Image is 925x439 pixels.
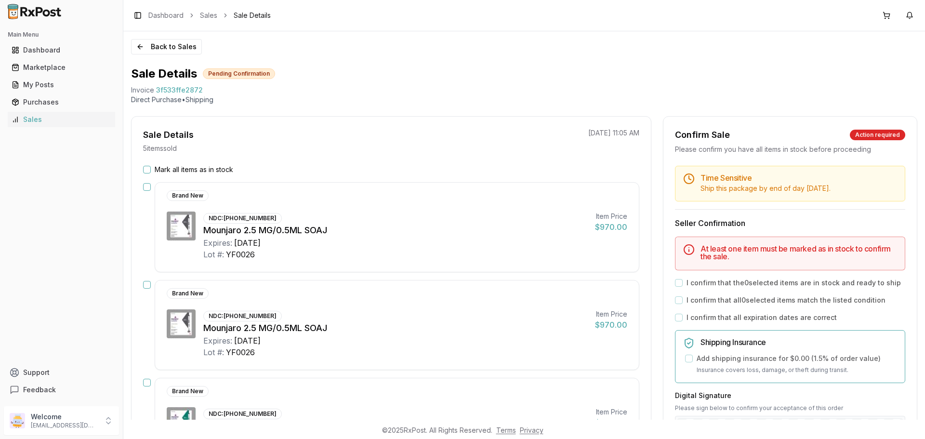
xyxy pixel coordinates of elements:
div: Item Price [595,212,627,221]
img: Mounjaro 2.5 MG/0.5ML SOAJ [167,212,196,240]
div: Purchases [12,97,111,107]
button: Dashboard [4,42,119,58]
h5: Shipping Insurance [700,338,897,346]
h3: Digital Signature [675,391,905,400]
div: Lot #: [203,346,224,358]
a: Terms [496,426,516,434]
p: Insurance covers loss, damage, or theft during transit. [697,365,897,375]
a: My Posts [8,76,115,93]
label: I confirm that all expiration dates are correct [687,313,837,322]
div: Sales [12,115,111,124]
div: Sale Details [143,128,194,142]
button: Feedback [4,381,119,399]
button: My Posts [4,77,119,93]
button: Sales [4,112,119,127]
div: Brand New [167,386,209,397]
span: Sale Details [234,11,271,20]
nav: breadcrumb [148,11,271,20]
div: YF0026 [226,346,255,358]
div: $970.00 [595,319,627,331]
h5: Time Sensitive [700,174,897,182]
label: I confirm that the 0 selected items are in stock and ready to ship [687,278,901,288]
p: 5 item s sold [143,144,177,153]
div: Dashboard [12,45,111,55]
div: Lot #: [203,249,224,260]
div: My Posts [12,80,111,90]
div: Please confirm you have all items in stock before proceeding [675,145,905,154]
h1: Sale Details [131,66,197,81]
div: Confirm Sale [675,128,730,142]
div: Brand New [167,288,209,299]
a: Dashboard [148,11,184,20]
button: Purchases [4,94,119,110]
span: 3f533ffe2872 [156,85,203,95]
label: I confirm that all 0 selected items match the listed condition [687,295,885,305]
span: Feedback [23,385,56,395]
div: Item Price [595,407,627,417]
p: [EMAIL_ADDRESS][DOMAIN_NAME] [31,422,98,429]
div: NDC: [PHONE_NUMBER] [203,213,282,224]
a: Purchases [8,93,115,111]
p: [DATE] 11:05 AM [588,128,639,138]
div: Brand New [167,190,209,201]
div: $970.00 [595,417,627,428]
img: Mounjaro 7.5 MG/0.5ML SOAJ [167,407,196,436]
div: YF0026 [226,249,255,260]
div: Expires: [203,237,232,249]
a: Dashboard [8,41,115,59]
div: Mounjaro 7.5 MG/0.5ML SOAJ [203,419,587,433]
a: Privacy [520,426,543,434]
img: User avatar [10,413,25,428]
p: Please sign below to confirm your acceptance of this order [675,404,905,412]
span: Ship this package by end of day [DATE] . [700,184,831,192]
div: Mounjaro 2.5 MG/0.5ML SOAJ [203,321,587,335]
div: Marketplace [12,63,111,72]
label: Mark all items as in stock [155,165,233,174]
div: Expires: [203,335,232,346]
img: RxPost Logo [4,4,66,19]
div: [DATE] [234,335,261,346]
p: Direct Purchase • Shipping [131,95,917,105]
div: [DATE] [234,237,261,249]
button: Support [4,364,119,381]
div: $970.00 [595,221,627,233]
div: Action required [850,130,905,140]
a: Sales [200,11,217,20]
div: NDC: [PHONE_NUMBER] [203,409,282,419]
h5: At least one item must be marked as in stock to confirm the sale. [700,245,897,260]
a: Marketplace [8,59,115,76]
div: Item Price [595,309,627,319]
p: Welcome [31,412,98,422]
a: Sales [8,111,115,128]
button: Back to Sales [131,39,202,54]
h3: Seller Confirmation [675,217,905,229]
button: Marketplace [4,60,119,75]
img: Mounjaro 2.5 MG/0.5ML SOAJ [167,309,196,338]
h2: Main Menu [8,31,115,39]
label: Add shipping insurance for $0.00 ( 1.5 % of order value) [697,354,881,363]
div: Mounjaro 2.5 MG/0.5ML SOAJ [203,224,587,237]
div: Invoice [131,85,154,95]
div: Pending Confirmation [203,68,275,79]
div: NDC: [PHONE_NUMBER] [203,311,282,321]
